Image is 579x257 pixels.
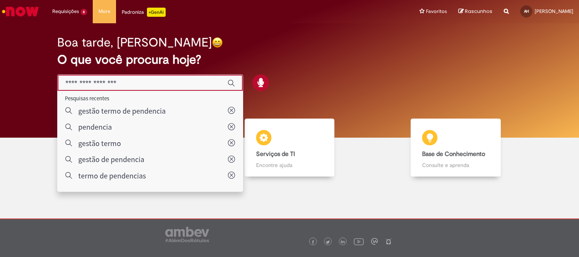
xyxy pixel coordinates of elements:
span: AH [524,9,529,14]
img: logo_footer_naosei.png [385,238,392,245]
span: [PERSON_NAME] [535,8,573,14]
h2: Boa tarde, [PERSON_NAME] [57,36,212,49]
p: Encontre ajuda [256,161,323,169]
p: +GenAi [147,8,166,17]
a: Serviços de TI Encontre ajuda [206,119,373,177]
a: Base de Conhecimento Consulte e aprenda [373,119,539,177]
img: logo_footer_facebook.png [311,240,315,244]
img: logo_footer_twitter.png [326,240,330,244]
span: Rascunhos [465,8,492,15]
a: Catálogo de Ofertas Abra uma solicitação [40,119,206,177]
div: Padroniza [122,8,166,17]
img: logo_footer_linkedin.png [341,240,345,244]
span: 6 [81,9,87,15]
img: logo_footer_ambev_rotulo_gray.png [165,227,209,242]
img: happy-face.png [212,37,223,48]
b: Base de Conhecimento [422,150,485,158]
img: logo_footer_youtube.png [354,236,364,246]
span: More [98,8,110,15]
a: Rascunhos [458,8,492,15]
span: Favoritos [426,8,447,15]
b: Serviços de TI [256,150,295,158]
img: ServiceNow [1,4,40,19]
img: logo_footer_workplace.png [371,238,378,245]
p: Consulte e aprenda [422,161,489,169]
span: Requisições [52,8,79,15]
h2: O que você procura hoje? [57,53,521,66]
